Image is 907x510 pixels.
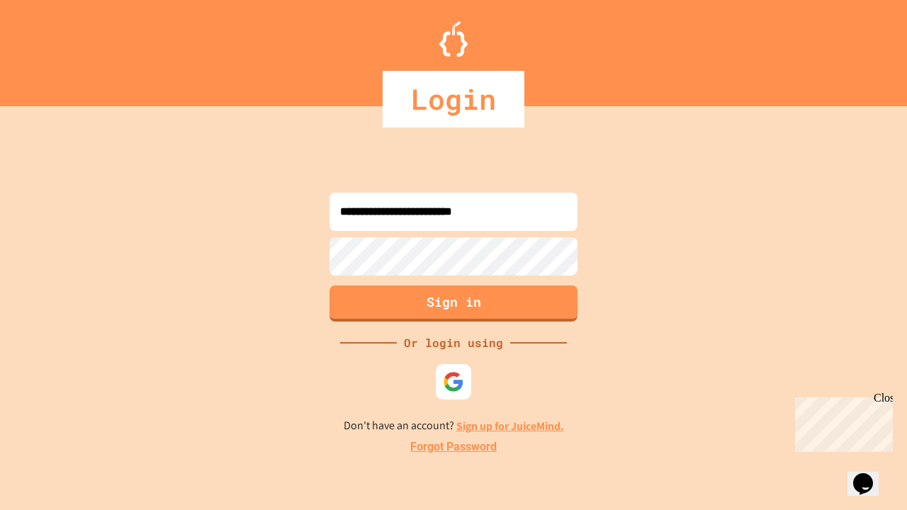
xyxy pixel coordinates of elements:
p: Don't have an account? [344,417,564,435]
div: Login [383,71,524,127]
a: Sign up for JuiceMind. [456,419,564,433]
img: google-icon.svg [443,371,464,392]
iframe: chat widget [847,453,893,496]
img: Logo.svg [439,21,468,57]
div: Or login using [397,334,510,351]
div: Chat with us now!Close [6,6,98,90]
a: Forgot Password [410,438,497,455]
button: Sign in [329,285,578,322]
iframe: chat widget [789,392,893,452]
